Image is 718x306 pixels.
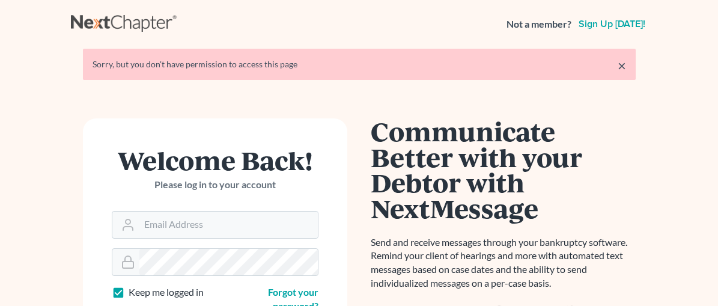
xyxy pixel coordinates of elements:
[112,147,318,173] h1: Welcome Back!
[112,178,318,192] p: Please log in to your account
[618,58,626,73] a: ×
[129,286,204,299] label: Keep me logged in
[371,118,636,221] h1: Communicate Better with your Debtor with NextMessage
[139,212,318,238] input: Email Address
[371,236,636,290] p: Send and receive messages through your bankruptcy software. Remind your client of hearings and mo...
[507,17,571,31] strong: Not a member?
[93,58,626,70] div: Sorry, but you don't have permission to access this page
[576,19,648,29] a: Sign up [DATE]!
